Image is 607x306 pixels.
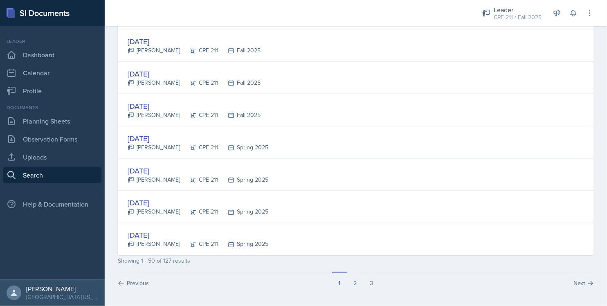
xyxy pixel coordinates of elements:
div: [PERSON_NAME] [128,143,180,152]
div: CPE 211 [180,111,218,119]
div: [DATE] [128,68,261,79]
div: Spring 2025 [218,143,268,152]
div: Fall 2025 [218,111,261,119]
div: CPE 211 [180,46,218,55]
div: Documents [3,104,101,111]
div: Fall 2025 [218,46,261,55]
a: Observation Forms [3,131,101,147]
div: Spring 2025 [218,240,268,249]
div: [DATE] [128,133,268,144]
div: Spring 2025 [218,175,268,184]
div: Leader [494,5,542,15]
div: [DATE] [128,230,268,241]
button: Next [572,272,594,288]
a: Planning Sheets [3,113,101,129]
div: CPE 211 [180,240,218,249]
div: [PERSON_NAME] [128,240,180,249]
button: Previous [118,272,151,288]
div: [DATE] [128,36,261,47]
a: Calendar [3,65,101,81]
div: Showing 1 - 50 of 127 results [118,257,594,265]
div: CPE 211 [180,79,218,87]
div: [PERSON_NAME] [26,285,98,293]
a: Dashboard [3,47,101,63]
div: [PERSON_NAME] [128,46,180,55]
div: [PERSON_NAME] [128,111,180,119]
div: [PERSON_NAME] [128,175,180,184]
div: CPE 211 / Fall 2025 [494,13,542,22]
div: CPE 211 [180,143,218,152]
button: 2 [347,272,364,288]
button: 1 [332,272,347,288]
button: 3 [364,272,380,288]
div: [PERSON_NAME] [128,79,180,87]
div: Help & Documentation [3,196,101,212]
div: [DATE] [128,165,268,176]
div: Leader [3,38,101,45]
div: CPE 211 [180,208,218,216]
div: Spring 2025 [218,208,268,216]
div: [PERSON_NAME] [128,208,180,216]
div: [GEOGRAPHIC_DATA][US_STATE] in [GEOGRAPHIC_DATA] [26,293,98,301]
div: [DATE] [128,198,268,209]
div: Fall 2025 [218,79,261,87]
a: Uploads [3,149,101,165]
div: CPE 211 [180,175,218,184]
a: Search [3,167,101,183]
a: Profile [3,83,101,99]
div: [DATE] [128,101,261,112]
